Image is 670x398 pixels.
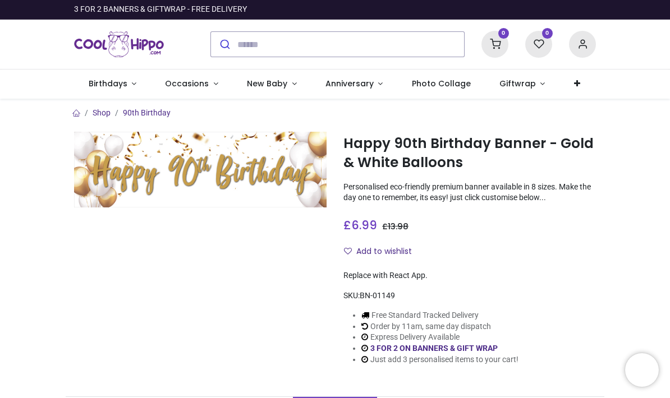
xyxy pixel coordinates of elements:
button: Add to wishlistAdd to wishlist [343,242,421,261]
sup: 0 [542,28,553,39]
i: Add to wishlist [344,247,352,255]
li: Just add 3 personalised items to your cart! [361,354,518,365]
sup: 0 [498,28,509,39]
a: Giftwrap [485,70,559,99]
a: Birthdays [74,70,151,99]
li: Free Standard Tracked Delivery [361,310,518,321]
a: 3 FOR 2 ON BANNERS & GIFT WRAP [370,344,498,353]
a: Logo of Cool Hippo [74,29,164,60]
span: Anniversary [325,78,374,89]
li: Express Delivery Available [361,332,518,343]
img: Happy 90th Birthday Banner - Gold & White Balloons [74,132,327,207]
h1: Happy 90th Birthday Banner - Gold & White Balloons [343,134,596,173]
a: Shop [93,108,111,117]
a: Anniversary [311,70,397,99]
span: £ [343,217,377,233]
span: £ [382,221,409,232]
a: 0 [481,39,508,48]
span: Photo Collage [412,78,471,89]
a: Occasions [151,70,233,99]
img: Cool Hippo [74,29,164,60]
div: 3 FOR 2 BANNERS & GIFTWRAP - FREE DELIVERY [74,4,247,15]
span: BN-01149 [360,291,395,300]
span: 6.99 [351,217,377,233]
li: Order by 11am, same day dispatch [361,321,518,332]
span: 13.98 [388,221,409,232]
span: Occasions [165,78,209,89]
span: New Baby [247,78,287,89]
span: Birthdays [89,78,127,89]
a: 0 [525,39,552,48]
a: 90th Birthday [123,108,171,117]
iframe: Brevo live chat [625,353,659,387]
button: Submit [211,32,237,57]
a: New Baby [233,70,311,99]
iframe: Customer reviews powered by Trustpilot [360,4,596,15]
div: Replace with React App. [343,270,596,281]
span: Giftwrap [499,78,536,89]
div: SKU: [343,290,596,302]
p: Personalised eco-friendly premium banner available in 8 sizes. Make the day one to remember, its ... [343,182,596,203]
